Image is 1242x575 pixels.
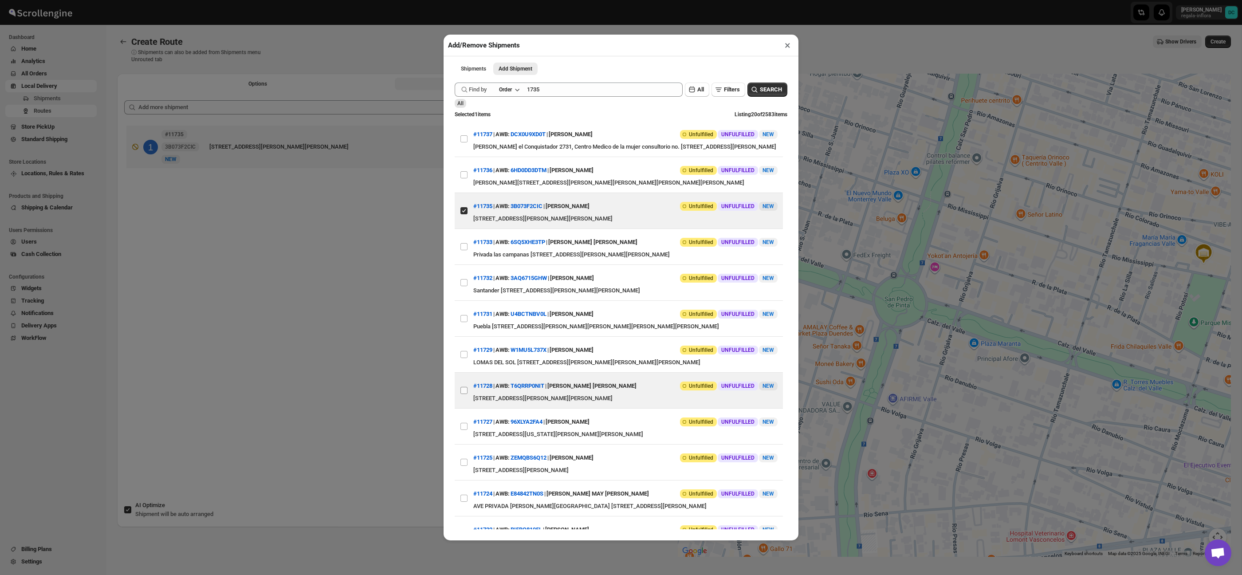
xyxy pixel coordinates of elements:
[550,306,593,322] div: [PERSON_NAME]
[550,270,594,286] div: [PERSON_NAME]
[473,142,778,151] div: [PERSON_NAME] el Conquistador 2731, Centro Medico de la mujer consultorio no. [STREET_ADDRESS][PE...
[735,111,787,118] span: Listing 20 of 2583 items
[448,41,520,50] h2: Add/Remove Shipments
[495,166,510,175] span: AWB:
[689,382,713,390] span: Unfulfilled
[689,418,713,425] span: Unfulfilled
[495,130,510,139] span: AWB:
[473,275,492,281] button: #11732
[762,275,774,281] span: NEW
[546,198,590,214] div: [PERSON_NAME]
[473,270,594,286] div: | |
[495,274,510,283] span: AWB:
[117,93,671,461] div: Selected Shipments
[473,131,492,138] button: #11737
[473,490,492,497] button: #11724
[721,311,755,318] span: UNFULFILLED
[495,310,510,319] span: AWB:
[689,275,713,282] span: Unfulfilled
[721,418,755,425] span: UNFULFILLED
[469,85,487,94] span: Find by
[511,131,546,138] button: DCX0U9XD0T
[511,167,546,173] button: 6HD0DD3DTM
[473,486,649,502] div: | |
[762,203,774,209] span: NEW
[546,414,590,430] div: [PERSON_NAME]
[473,178,778,187] div: [PERSON_NAME][STREET_ADDRESS][PERSON_NAME][PERSON_NAME][PERSON_NAME][PERSON_NAME]
[721,347,755,354] span: UNFULFILLED
[473,466,778,475] div: [STREET_ADDRESS][PERSON_NAME]
[473,414,590,430] div: | |
[511,454,546,461] button: ZEMQBS6Q12
[1205,540,1231,566] a: Open chat
[495,453,510,462] span: AWB:
[721,382,755,390] span: UNFULFILLED
[689,490,713,497] span: Unfulfilled
[455,111,491,118] span: Selected 1 items
[547,378,637,394] div: [PERSON_NAME] [PERSON_NAME]
[511,275,547,281] button: 3AQ6715GHW
[473,250,778,259] div: Privada las campanas [STREET_ADDRESS][PERSON_NAME][PERSON_NAME]
[473,306,593,322] div: | |
[461,65,486,72] span: Shipments
[473,311,492,317] button: #11731
[762,131,774,138] span: NEW
[689,526,713,533] span: Unfulfilled
[762,491,774,497] span: NEW
[697,86,704,93] span: All
[494,83,524,96] button: Order
[499,86,512,93] div: Order
[473,454,492,461] button: #11725
[473,203,492,209] button: #11735
[721,203,755,210] span: UNFULFILLED
[495,489,510,498] span: AWB:
[550,342,593,358] div: [PERSON_NAME]
[511,239,545,245] button: 6SQ5XHE3TP
[689,203,713,210] span: Unfulfilled
[473,430,778,439] div: [STREET_ADDRESS][US_STATE][PERSON_NAME][PERSON_NAME]
[473,214,778,223] div: [STREET_ADDRESS][PERSON_NAME][PERSON_NAME]
[762,239,774,245] span: NEW
[457,100,464,106] span: All
[511,382,544,389] button: T6QRRP0NIT
[721,131,755,138] span: UNFULFILLED
[473,126,593,142] div: | |
[473,239,492,245] button: #11733
[747,83,787,97] button: SEARCH
[495,346,510,354] span: AWB:
[689,454,713,461] span: Unfulfilled
[760,85,782,94] span: SEARCH
[473,450,593,466] div: | |
[689,239,713,246] span: Unfulfilled
[499,65,532,72] span: Add Shipment
[550,162,593,178] div: [PERSON_NAME]
[511,418,542,425] button: 96XLYA2FA4
[473,322,778,331] div: Puebla [STREET_ADDRESS][PERSON_NAME][PERSON_NAME][PERSON_NAME][PERSON_NAME]
[473,358,778,367] div: LOMAS DEL SOL [STREET_ADDRESS][PERSON_NAME][PERSON_NAME][PERSON_NAME]
[689,311,713,318] span: Unfulfilled
[781,39,794,51] button: ×
[473,167,492,173] button: #11736
[724,86,740,93] span: Filters
[689,347,713,354] span: Unfulfilled
[495,202,510,211] span: AWB:
[511,490,543,497] button: E84842TN0S
[473,286,778,295] div: Santander [STREET_ADDRESS][PERSON_NAME][PERSON_NAME]
[495,525,510,534] span: AWB:
[550,450,593,466] div: [PERSON_NAME]
[473,522,589,538] div: | |
[549,126,593,142] div: [PERSON_NAME]
[711,83,745,97] button: Filters
[473,526,492,533] button: #11722
[473,342,593,358] div: | |
[689,167,713,174] span: Unfulfilled
[473,162,593,178] div: | |
[762,455,774,461] span: NEW
[721,490,755,497] span: UNFULFILLED
[511,311,546,317] button: U4BCTNBV0L
[762,419,774,425] span: NEW
[762,347,774,353] span: NEW
[473,394,778,403] div: [STREET_ADDRESS][PERSON_NAME][PERSON_NAME]
[721,239,755,246] span: UNFULFILLED
[495,382,510,390] span: AWB:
